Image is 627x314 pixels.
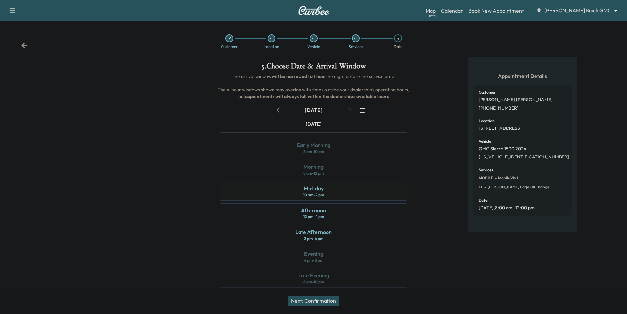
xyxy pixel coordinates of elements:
div: Back [21,42,28,49]
h6: Services [479,168,493,172]
div: 2 pm - 6 pm [304,236,323,241]
h5: Appointment Details [473,72,572,80]
p: GMC Sierra 1500 2024 [479,146,526,152]
div: Afternoon [301,206,326,214]
a: MapBeta [426,7,436,14]
div: 12 pm - 4 pm [303,214,324,219]
span: MOBILE [479,175,493,181]
div: Mid-day [304,185,324,192]
h6: Date [479,198,487,202]
div: [DATE] [305,106,323,114]
span: - [483,184,486,190]
div: [DATE] [306,121,322,127]
h6: Customer [479,90,496,94]
span: The arrival window the night before the service date. The 4-hour windows shown may overlap with t... [218,73,410,99]
div: Services [349,45,363,49]
span: Mobile Visit [497,175,518,181]
div: Customer [221,45,238,49]
p: [PHONE_NUMBER] [479,105,519,111]
p: [STREET_ADDRESS] [479,126,522,131]
span: [PERSON_NAME] Buick GMC [544,7,611,14]
img: Curbee Logo [298,6,329,15]
span: EE [479,185,483,190]
p: [US_VEHICLE_IDENTIFICATION_NUMBER] [479,154,569,160]
a: Calendar [441,7,463,14]
div: 10 am - 2 pm [303,192,324,198]
h1: 5 . Choose Date & Arrival Window [214,62,413,73]
div: Late Afternoon [295,228,332,236]
span: - [493,175,497,181]
div: Date [394,45,402,49]
h6: Vehicle [479,139,491,143]
p: [PERSON_NAME] [PERSON_NAME] [479,97,553,103]
h6: Location [479,119,495,123]
a: Book New Appointment [468,7,524,14]
div: Vehicle [307,45,320,49]
span: Ewing Edge Oil Change [486,185,549,190]
b: appointments will always fall within the dealership's available hours [245,93,389,99]
button: Next: Confirmation [288,296,339,306]
div: Location [264,45,279,49]
p: [DATE] , 8:00 am - 12:00 pm [479,205,535,211]
b: will be narrowed to 1 hour [272,73,326,79]
div: Beta [429,14,436,18]
div: 5 [394,34,402,42]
